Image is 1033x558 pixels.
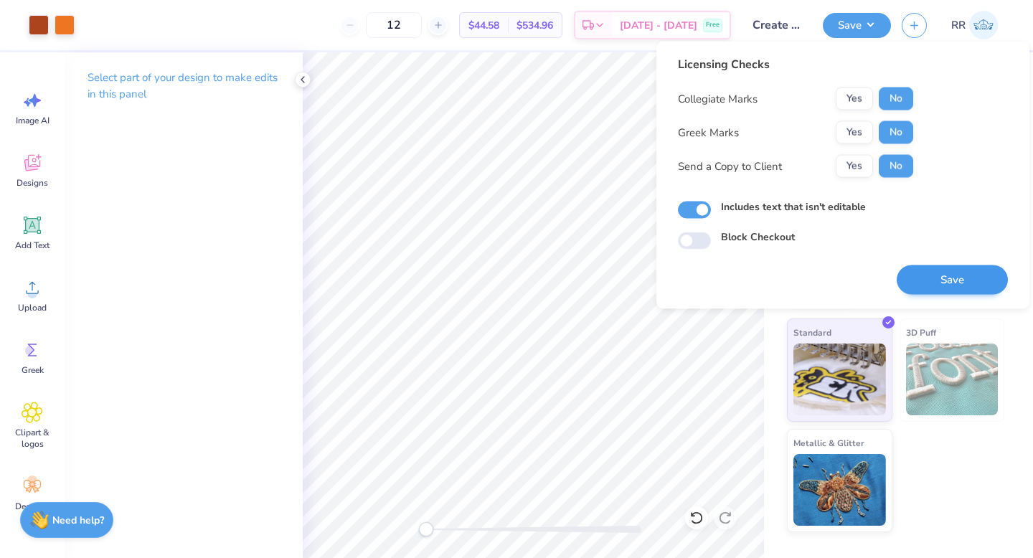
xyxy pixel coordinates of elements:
[721,199,866,214] label: Includes text that isn't editable
[706,20,720,30] span: Free
[879,155,913,178] button: No
[18,302,47,313] span: Upload
[742,11,812,39] input: Untitled Design
[16,177,48,189] span: Designs
[620,18,697,33] span: [DATE] - [DATE]
[945,11,1004,39] a: RR
[969,11,998,39] img: Rigil Kent Ricardo
[721,230,795,245] label: Block Checkout
[906,325,936,340] span: 3D Puff
[793,325,831,340] span: Standard
[836,121,873,144] button: Yes
[88,70,280,103] p: Select part of your design to make edits in this panel
[823,13,891,38] button: Save
[516,18,553,33] span: $534.96
[52,514,104,527] strong: Need help?
[22,364,44,376] span: Greek
[419,522,433,536] div: Accessibility label
[16,115,49,126] span: Image AI
[678,124,739,141] div: Greek Marks
[836,88,873,110] button: Yes
[9,427,56,450] span: Clipart & logos
[951,17,966,34] span: RR
[678,158,782,174] div: Send a Copy to Client
[793,344,886,415] img: Standard
[15,240,49,251] span: Add Text
[15,501,49,512] span: Decorate
[897,265,1008,295] button: Save
[678,90,758,107] div: Collegiate Marks
[879,121,913,144] button: No
[366,12,422,38] input: – –
[906,344,999,415] img: 3D Puff
[879,88,913,110] button: No
[836,155,873,178] button: Yes
[678,56,913,73] div: Licensing Checks
[793,454,886,526] img: Metallic & Glitter
[793,435,864,450] span: Metallic & Glitter
[468,18,499,33] span: $44.58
